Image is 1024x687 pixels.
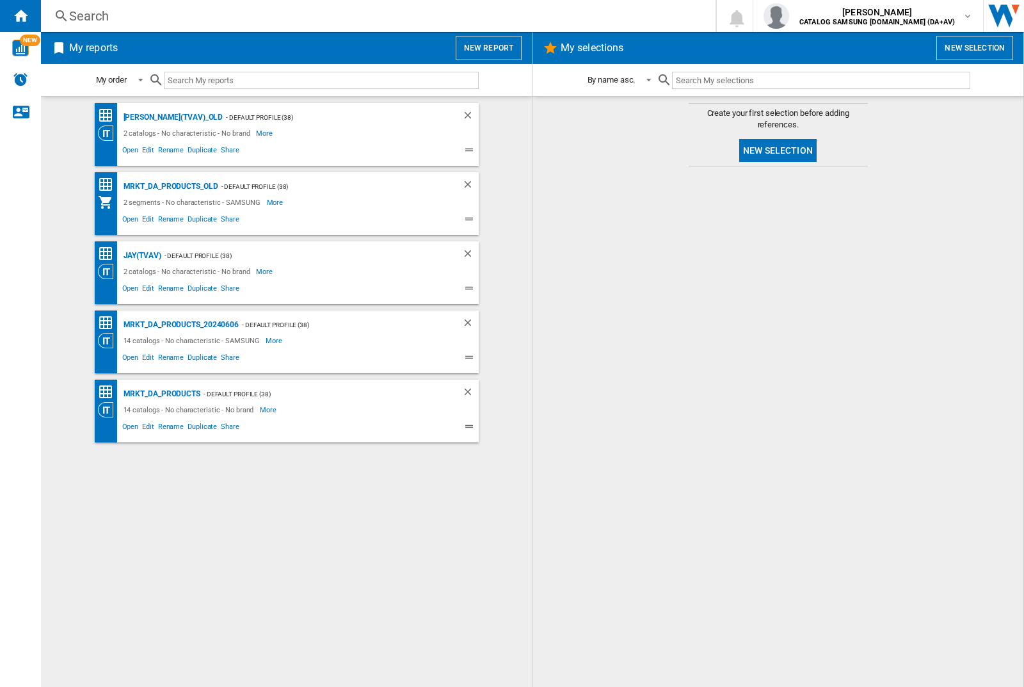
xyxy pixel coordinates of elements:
[20,35,40,46] span: NEW
[156,352,186,367] span: Rename
[120,333,266,348] div: 14 catalogs - No characteristic - SAMSUNG
[98,384,120,400] div: Price Matrix
[223,109,436,125] div: - Default profile (38)
[936,36,1013,60] button: New selection
[260,402,278,417] span: More
[267,195,285,210] span: More
[120,125,257,141] div: 2 catalogs - No characteristic - No brand
[140,213,156,229] span: Edit
[120,386,200,402] div: MRKT_DA_PRODUCTS
[67,36,120,60] h2: My reports
[98,315,120,331] div: Price Matrix
[140,144,156,159] span: Edit
[218,179,436,195] div: - Default profile (38)
[120,144,141,159] span: Open
[120,352,141,367] span: Open
[200,386,436,402] div: - Default profile (38)
[156,421,186,436] span: Rename
[186,352,219,367] span: Duplicate
[98,264,120,279] div: Category View
[799,18,955,26] b: CATALOG SAMSUNG [DOMAIN_NAME] (DA+AV)
[462,317,479,333] div: Delete
[12,40,29,56] img: wise-card.svg
[219,421,241,436] span: Share
[462,386,479,402] div: Delete
[69,7,682,25] div: Search
[239,317,436,333] div: - Default profile (38)
[462,179,479,195] div: Delete
[120,317,239,333] div: MRKT_DA_PRODUCTS_20240606
[98,333,120,348] div: Category View
[256,125,275,141] span: More
[266,333,284,348] span: More
[120,421,141,436] span: Open
[219,213,241,229] span: Share
[120,179,218,195] div: MRKT_DA_PRODUCTS_OLD
[156,144,186,159] span: Rename
[186,144,219,159] span: Duplicate
[120,282,141,298] span: Open
[140,421,156,436] span: Edit
[186,421,219,436] span: Duplicate
[156,282,186,298] span: Rename
[98,177,120,193] div: Price Matrix
[98,246,120,262] div: Price Matrix
[98,125,120,141] div: Category View
[256,264,275,279] span: More
[13,72,28,87] img: alerts-logo.svg
[120,213,141,229] span: Open
[799,6,955,19] span: [PERSON_NAME]
[462,109,479,125] div: Delete
[456,36,522,60] button: New report
[219,144,241,159] span: Share
[764,3,789,29] img: profile.jpg
[98,108,120,124] div: Price Matrix
[140,282,156,298] span: Edit
[120,109,223,125] div: [PERSON_NAME](TVAV)_old
[120,195,267,210] div: 2 segments - No characteristic - SAMSUNG
[219,282,241,298] span: Share
[672,72,970,89] input: Search My selections
[739,139,817,162] button: New selection
[462,248,479,264] div: Delete
[588,75,636,85] div: By name asc.
[120,402,260,417] div: 14 catalogs - No characteristic - No brand
[98,402,120,417] div: Category View
[96,75,127,85] div: My order
[156,213,186,229] span: Rename
[164,72,479,89] input: Search My reports
[140,352,156,367] span: Edit
[120,248,161,264] div: JAY(TVAV)
[558,36,626,60] h2: My selections
[186,282,219,298] span: Duplicate
[219,352,241,367] span: Share
[689,108,868,131] span: Create your first selection before adding references.
[120,264,257,279] div: 2 catalogs - No characteristic - No brand
[186,213,219,229] span: Duplicate
[161,248,436,264] div: - Default profile (38)
[98,195,120,210] div: My Assortment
